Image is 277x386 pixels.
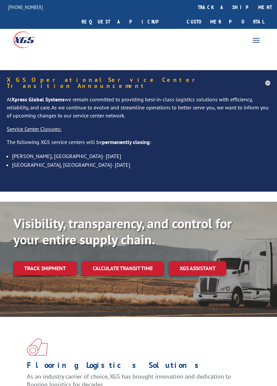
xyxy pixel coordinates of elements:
[12,152,270,160] li: [PERSON_NAME], [GEOGRAPHIC_DATA]- [DATE]
[102,139,150,145] strong: permanently closing
[13,261,77,275] a: Track shipment
[77,14,174,29] a: Request a pickup
[11,96,64,103] strong: Xpress Global Systems
[27,361,245,373] h1: Flooring Logistics Solutions
[27,338,48,356] img: xgs-icon-total-supply-chain-intelligence-red
[182,14,269,29] a: Customer Portal
[7,138,270,152] p: The following XGS service centers will be :
[82,261,164,276] a: Calculate transit time
[12,160,270,169] li: [GEOGRAPHIC_DATA], [GEOGRAPHIC_DATA]- [DATE]
[8,4,43,10] a: [PHONE_NUMBER]
[169,261,226,276] a: XGS ASSISTANT
[7,96,270,125] p: At we remain committed to providing best-in-class logistics solutions with efficiency, reliabilit...
[7,126,61,132] u: Service Center Closures:
[13,214,232,248] b: Visibility, transparency, and control for your entire supply chain.
[7,77,270,89] h5: XGS Operational Service Center Transition Announcement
